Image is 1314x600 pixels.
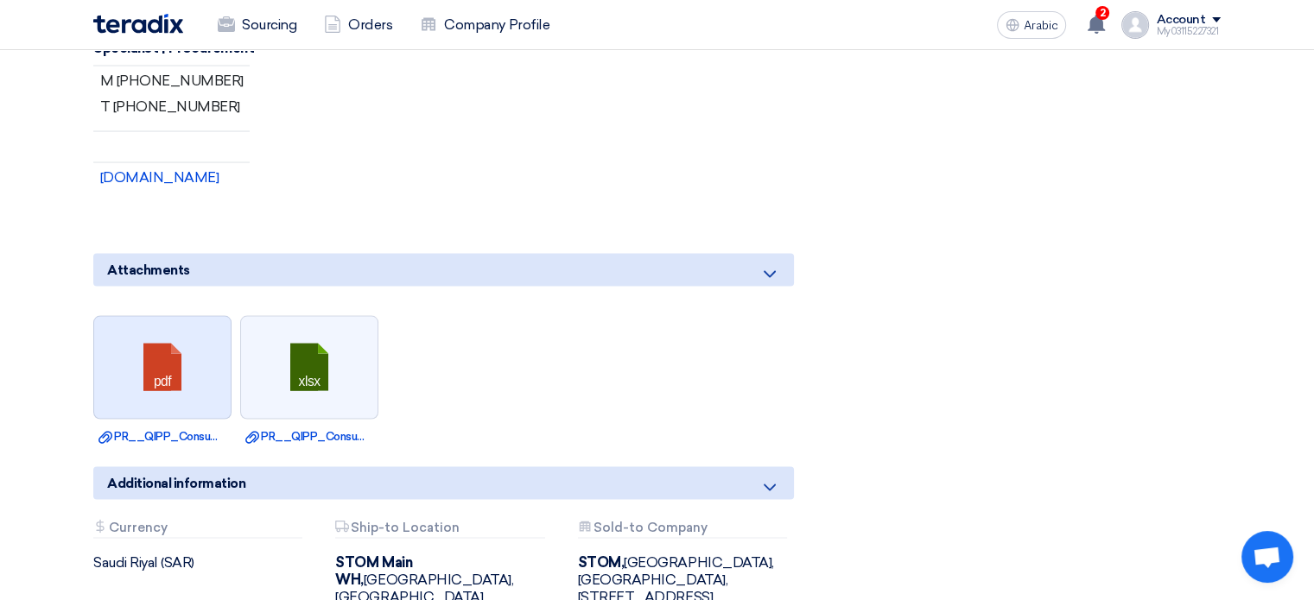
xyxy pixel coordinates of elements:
font: 2 [1100,7,1106,19]
font: Account [1156,12,1205,27]
font: Saudi Riyal (SAR) [93,554,194,571]
font: PR__QIPP_Consumables.pdf [114,430,265,443]
font: Specialist | Procurement [93,40,254,56]
button: Arabic [997,11,1066,39]
font: PR__QIPP_Consumables.xlsx [261,430,414,443]
a: Orders [310,6,406,44]
font: Sold-to Company [594,520,708,535]
font: Arabic [1023,18,1057,33]
font: Attachments [107,262,190,278]
font: STOM, [578,554,625,571]
a: [DOMAIN_NAME] [100,169,219,186]
img: profile_test.png [1121,11,1149,39]
div: Open chat [1241,531,1293,583]
font: M [PHONE_NUMBER] [100,73,244,89]
font: Sourcing [242,16,296,33]
font: Orders [348,16,392,33]
a: PR__QIPP_Consumables.pdf [98,428,226,445]
font: My03115227321 [1156,26,1218,37]
font: Additional information [107,476,245,491]
font: STOM Main WH, [335,554,412,588]
a: PR__QIPP_Consumables.xlsx [245,428,373,445]
a: Sourcing [204,6,310,44]
font: Company Profile [444,16,549,33]
font: Ship-to Location [351,520,460,535]
font: Currency [109,520,168,535]
font: T [PHONE_NUMBER] [100,98,240,115]
img: Teradix logo [93,14,183,34]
